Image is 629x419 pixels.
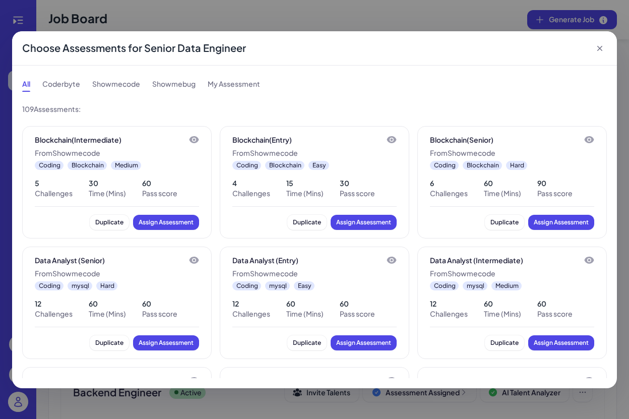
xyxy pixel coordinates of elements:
[467,282,484,290] p: mysql
[39,282,60,290] p: Coding
[89,178,126,188] p: 30
[35,309,73,319] p: Challenges
[490,339,519,346] span: Duplicate
[434,282,456,290] p: Coding
[232,268,397,278] p: From Showmecode
[142,178,177,188] p: 60
[142,309,177,319] p: Pass score
[484,188,521,198] p: Time (Mins)
[467,161,499,169] p: Blockchain
[90,215,129,230] button: Duplicate
[232,148,397,158] p: From Showmecode
[430,376,507,386] p: Brix Coding Test (Entry)
[90,335,129,350] button: Duplicate
[293,218,321,226] span: Duplicate
[287,215,327,230] button: Duplicate
[139,338,194,348] div: Assign Assessment
[430,309,468,319] p: Challenges
[236,161,258,169] p: Coding
[336,338,391,348] div: Assign Assessment
[537,178,573,188] p: 90
[269,282,287,290] p: mysql
[430,268,594,278] p: From Showmecode
[286,178,324,188] p: 15
[89,188,126,198] p: Time (Mins)
[232,178,270,188] p: 4
[312,161,326,169] p: Easy
[336,217,391,227] div: Assign Assessment
[35,268,199,278] p: From Showmecode
[287,335,327,350] button: Duplicate
[152,76,196,92] div: Showmebug
[331,215,397,230] button: Assign Assessment
[293,339,321,346] span: Duplicate
[484,298,521,309] p: 60
[232,188,270,198] p: Challenges
[232,135,292,145] p: Blockchain(Entry)
[434,161,456,169] p: Coding
[89,309,126,319] p: Time (Mins)
[232,255,298,265] p: Data Analyst (Entry)
[430,255,523,265] p: Data Analyst (Intermediate)
[232,376,337,386] p: Brix Coding Test (Intermediate)
[430,135,493,145] p: Blockchain(Senior)
[537,309,573,319] p: Pass score
[92,76,140,92] div: Showmecode
[139,217,194,227] div: Assign Assessment
[42,76,80,92] div: Coderbyte
[528,215,594,230] button: Assign Assessment
[269,161,301,169] p: Blockchain
[340,178,375,188] p: 30
[142,298,177,309] p: 60
[72,282,89,290] p: mysql
[22,41,246,55] span: Choose Assessments for Senior Data Engineer
[35,298,73,309] p: 12
[35,255,105,265] p: Data Analyst (Senior)
[537,298,573,309] p: 60
[208,76,260,92] div: My Assessment
[340,309,375,319] p: Pass score
[35,135,121,145] p: Blockchain(Intermediate)
[236,282,258,290] p: Coding
[430,298,468,309] p: 12
[485,335,524,350] button: Duplicate
[340,188,375,198] p: Pass score
[115,161,138,169] p: Medium
[35,148,199,158] p: From Showmecode
[95,339,123,346] span: Duplicate
[142,188,177,198] p: Pass score
[232,309,270,319] p: Challenges
[133,215,199,230] button: Assign Assessment
[95,218,123,226] span: Duplicate
[510,161,524,169] p: Hard
[534,217,589,227] div: Assign Assessment
[100,282,114,290] p: Hard
[89,298,126,309] p: 60
[133,335,199,350] button: Assign Assessment
[232,298,270,309] p: 12
[340,298,375,309] p: 60
[331,335,397,350] button: Assign Assessment
[286,298,324,309] p: 60
[35,376,116,386] p: Brix Coding Test (Senior)
[430,188,468,198] p: Challenges
[12,104,617,114] p: 109 Assessments:
[484,178,521,188] p: 60
[22,76,30,92] div: All
[39,161,60,169] p: Coding
[495,282,519,290] p: Medium
[484,309,521,319] p: Time (Mins)
[286,188,324,198] p: Time (Mins)
[528,335,594,350] button: Assign Assessment
[298,282,311,290] p: Easy
[35,188,73,198] p: Challenges
[485,215,524,230] button: Duplicate
[286,309,324,319] p: Time (Mins)
[72,161,104,169] p: Blockchain
[430,178,468,188] p: 6
[534,338,589,348] div: Assign Assessment
[430,148,594,158] p: From Showmecode
[35,178,73,188] p: 5
[537,188,573,198] p: Pass score
[490,218,519,226] span: Duplicate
